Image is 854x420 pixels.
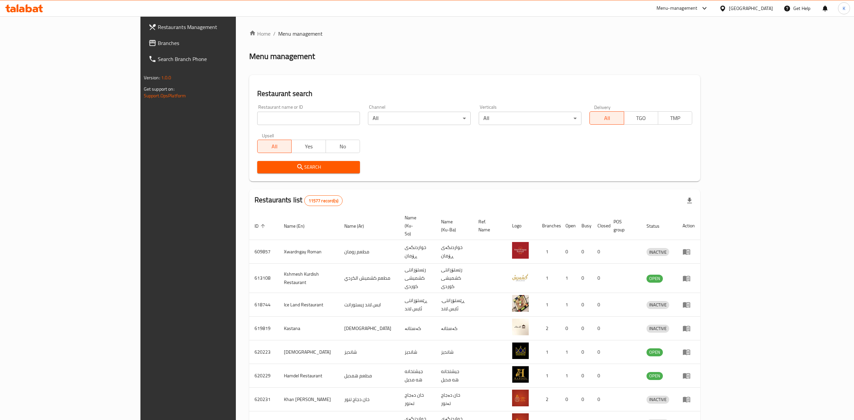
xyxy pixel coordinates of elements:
td: جيشتخانه هه مديل [399,364,436,388]
td: 0 [592,388,608,411]
span: Name (Ku-So) [405,214,428,238]
td: 2 [537,388,560,411]
td: 0 [576,340,592,364]
div: [GEOGRAPHIC_DATA] [729,5,773,12]
td: Khan [PERSON_NAME] [279,388,339,411]
img: Khan Dejaj Tanoor [512,390,529,406]
div: Menu [683,348,695,356]
span: 1.0.0 [161,73,171,82]
td: 1 [537,364,560,388]
div: OPEN [647,348,663,356]
th: Branches [537,212,560,240]
td: 0 [592,340,608,364]
span: Version: [144,73,160,82]
button: All [257,140,292,153]
div: INACTIVE [647,248,669,256]
span: Name (Ku-Ba) [441,218,465,234]
div: All [368,112,471,125]
nav: breadcrumb [249,30,700,38]
div: Menu [683,274,695,282]
td: مطعم كشميش الكردي [339,264,399,293]
div: Menu-management [657,4,698,12]
div: Export file [682,193,698,209]
span: Name (Ar) [344,222,373,230]
span: Ref. Name [478,218,499,234]
span: Yes [294,142,323,151]
label: Delivery [594,105,611,109]
td: 1 [560,264,576,293]
td: Xwardngay Roman [279,240,339,264]
td: خواردنگەی ڕۆمان [399,240,436,264]
th: Busy [576,212,592,240]
td: [DEMOGRAPHIC_DATA] [279,340,339,364]
td: Kshmesh Kurdish Restaurant [279,264,339,293]
td: مطعم همديل [339,364,399,388]
td: خان دەجاج تەنور [399,388,436,411]
a: Search Branch Phone [143,51,283,67]
span: 11577 record(s) [305,198,342,204]
span: K [843,5,845,12]
td: شانديز [436,340,473,364]
td: Hamdel Restaurant [279,364,339,388]
span: Menu management [278,30,323,38]
td: Kastana [279,317,339,340]
div: Menu [683,324,695,332]
td: ايس لاند ريستورانت [339,293,399,317]
div: All [479,112,581,125]
td: جيشتخانه هه مديل [436,364,473,388]
td: کەستانە [436,317,473,340]
h2: Restaurants list [255,195,343,206]
td: 0 [560,388,576,411]
label: Upsell [262,133,274,138]
input: Search for restaurant name or ID.. [257,112,360,125]
span: OPEN [647,275,663,282]
td: 1 [560,340,576,364]
a: Support.OpsPlatform [144,91,186,100]
span: TMP [661,113,690,123]
span: OPEN [647,372,663,380]
td: 1 [537,293,560,317]
span: INACTIVE [647,301,669,309]
span: Status [647,222,668,230]
th: Action [677,212,700,240]
span: TGO [627,113,656,123]
td: 2 [537,317,560,340]
img: Xwardngay Roman [512,242,529,259]
div: Menu [683,248,695,256]
td: 0 [560,240,576,264]
td: 0 [576,293,592,317]
td: [DEMOGRAPHIC_DATA] [339,317,399,340]
span: OPEN [647,348,663,356]
span: INACTIVE [647,248,669,256]
th: Closed [592,212,608,240]
a: Restaurants Management [143,19,283,35]
td: 0 [592,364,608,388]
div: Menu [683,301,695,309]
td: 0 [576,364,592,388]
td: 0 [592,317,608,340]
h2: Restaurant search [257,89,692,99]
td: 1 [560,293,576,317]
td: 1 [537,340,560,364]
a: Branches [143,35,283,51]
td: کەستانە [399,317,436,340]
button: TGO [624,111,658,125]
span: No [329,142,357,151]
span: All [260,142,289,151]
th: Open [560,212,576,240]
button: Search [257,161,360,173]
span: ID [255,222,267,230]
button: All [589,111,624,125]
img: Kastana [512,319,529,335]
td: 0 [576,240,592,264]
td: خان دەجاج تەنور [436,388,473,411]
span: INACTIVE [647,325,669,332]
td: رێستۆرانتی کشمیشى كوردى [436,264,473,293]
span: Name (En) [284,222,313,230]
td: 0 [592,264,608,293]
span: INACTIVE [647,396,669,403]
img: Kshmesh Kurdish Restaurant [512,269,529,285]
